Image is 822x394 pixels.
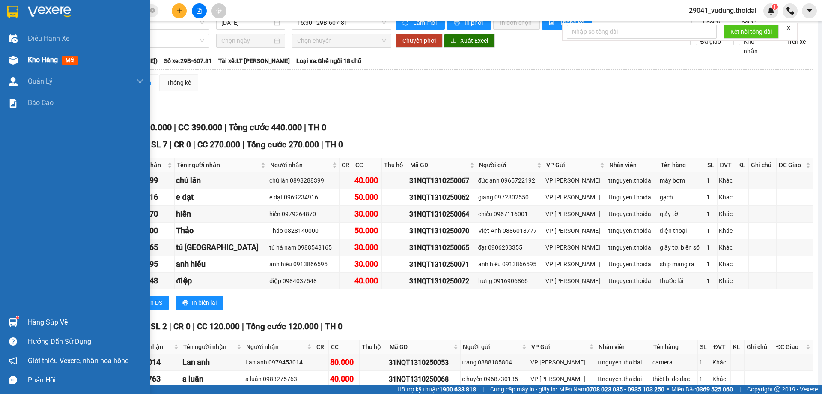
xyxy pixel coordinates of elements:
[137,78,143,85] span: down
[545,226,605,235] div: VP [PERSON_NAME]
[545,259,605,269] div: VP [PERSON_NAME]
[176,8,182,14] span: plus
[718,158,736,172] th: ĐVT
[28,33,69,44] span: Điều hành xe
[479,160,535,170] span: Người gửi
[28,374,143,387] div: Phản hồi
[530,358,595,367] div: VP [PERSON_NAME]
[9,376,17,384] span: message
[439,386,476,393] strong: 1900 633 818
[353,158,382,172] th: CC
[667,388,669,391] span: ⚪️
[325,322,342,331] span: TH 0
[724,25,779,39] button: Kết nối tổng đài
[444,34,495,48] button: downloadXuất Excel
[175,223,268,239] td: Thảo
[9,337,17,346] span: question-circle
[608,226,657,235] div: ttnguyen.thoidai
[705,158,718,172] th: SL
[544,223,607,239] td: VP Nguyễn Quốc Trị
[478,176,542,185] div: đức anh 0965722192
[175,172,268,189] td: chú lân
[304,122,306,132] span: |
[211,3,226,18] button: aim
[181,371,244,388] td: a luân
[151,140,167,150] span: SL 7
[269,192,338,202] div: e đạt 0969234916
[269,243,338,252] div: tú hà nam 0988548165
[28,56,58,64] span: Kho hàng
[224,122,226,132] span: |
[546,160,598,170] span: VP Gửi
[196,8,202,14] span: file-add
[731,340,745,354] th: KL
[719,259,734,269] div: Khác
[397,385,476,394] span: Hỗ trợ kỹ thuật:
[360,340,387,354] th: Thu hộ
[699,358,709,367] div: 1
[696,386,733,393] strong: 0369 525 060
[608,276,657,286] div: ttnguyen.thoidai
[192,3,207,18] button: file-add
[151,322,167,331] span: SL 2
[660,209,703,219] div: giấy tờ
[482,385,484,394] span: |
[408,239,477,256] td: 31NQT1310250065
[607,158,658,172] th: Nhân viên
[531,342,587,352] span: VP Gửi
[164,56,212,66] span: Số xe: 29B-607.81
[242,140,244,150] span: |
[447,16,491,30] button: printerIn phơi
[390,342,452,352] span: Mã GD
[660,259,703,269] div: ship mang ra
[176,191,266,203] div: e đạt
[176,174,266,186] div: chú lân
[706,192,716,202] div: 1
[382,158,408,172] th: Thu hộ
[197,140,240,150] span: CC 270.000
[218,56,290,66] span: Tài xế: LT [PERSON_NAME]
[329,340,360,354] th: CC
[706,259,716,269] div: 1
[544,172,607,189] td: VP Nguyễn Quốc Trị
[749,158,776,172] th: Ghi chú
[711,340,730,354] th: ĐVT
[314,340,329,354] th: CR
[598,374,649,384] div: ttnguyen.thoidai
[9,99,18,108] img: solution-icon
[652,374,696,384] div: thiết bị đo đạc
[182,373,243,385] div: a luân
[544,206,607,223] td: VP Nguyễn Quốc Trị
[549,20,556,27] span: bar-chart
[182,300,188,307] span: printer
[478,243,542,252] div: đạt 0906293355
[774,386,780,392] span: copyright
[730,27,772,36] span: Kết nối tổng đài
[169,322,171,331] span: |
[706,176,716,185] div: 1
[706,243,716,252] div: 1
[175,206,268,223] td: hiền
[544,256,607,273] td: VP Nguyễn Quốc Trị
[608,243,657,252] div: ttnguyen.thoidai
[246,322,319,331] span: Tổng cước 120.000
[652,358,696,367] div: camera
[181,354,244,371] td: Lan anh
[354,225,381,237] div: 50.000
[409,259,475,270] div: 31NQT1310250071
[530,374,595,384] div: VP [PERSON_NAME]
[28,335,143,348] div: Hướng dẫn sử dụng
[245,374,313,384] div: a luân 0983275763
[408,206,477,223] td: 31NQT1310250064
[409,226,475,236] div: 31NQT1310250070
[463,342,520,352] span: Người gửi
[719,226,734,235] div: Khác
[409,276,475,286] div: 31NQT1310250072
[408,273,477,289] td: 31NQT1310250072
[660,176,703,185] div: máy bơm
[221,36,272,45] input: Chọn ngày
[408,223,477,239] td: 31NQT1310250070
[9,56,18,65] img: warehouse-icon
[354,208,381,220] div: 30.000
[409,175,475,186] div: 31NQT1310250067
